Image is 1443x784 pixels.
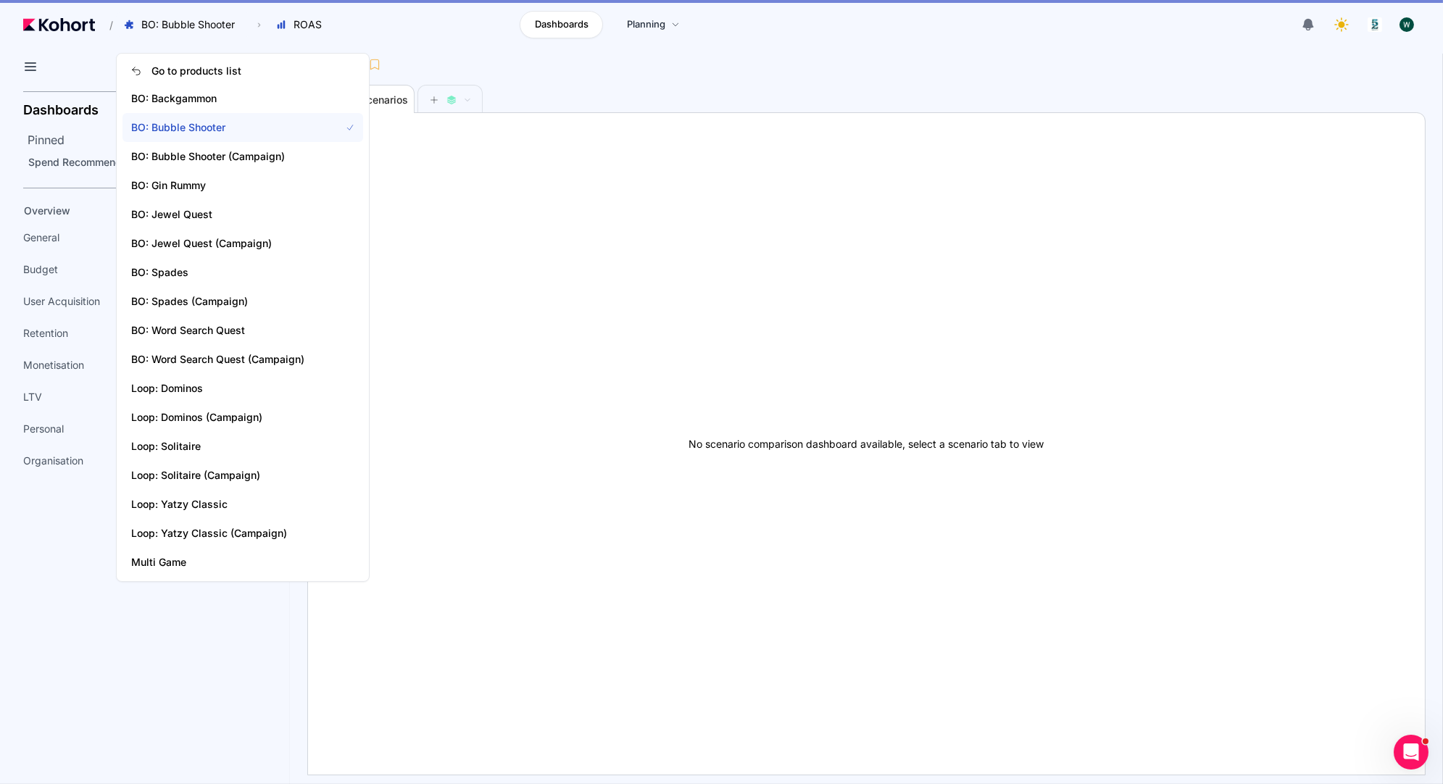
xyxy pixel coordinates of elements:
[131,439,323,454] span: Loop: Solitaire
[627,17,665,32] span: Planning
[122,287,363,316] a: BO: Spades (Campaign)
[24,204,70,217] span: Overview
[268,12,337,37] button: ROAS
[23,294,100,309] span: User Acquisition
[122,432,363,461] a: Loop: Solitaire
[23,230,59,245] span: General
[131,91,323,106] span: BO: Backgammon
[131,265,323,280] span: BO: Spades
[131,120,323,135] span: BO: Bubble Shooter
[98,17,113,33] span: /
[122,548,363,577] a: Multi Game
[122,316,363,345] a: BO: Word Search Quest
[535,17,589,32] span: Dashboards
[131,526,323,541] span: Loop: Yatzy Classic (Campaign)
[122,519,363,548] a: Loop: Yatzy Classic (Campaign)
[23,262,58,277] span: Budget
[520,11,603,38] a: Dashboards
[122,461,363,490] a: Loop: Solitaire (Campaign)
[131,149,323,164] span: BO: Bubble Shooter (Campaign)
[28,131,290,149] h2: Pinned
[131,294,323,309] span: BO: Spades (Campaign)
[122,403,363,432] a: Loop: Dominos (Campaign)
[116,12,250,37] button: BO: Bubble Shooter
[23,18,95,31] img: Kohort logo
[23,390,42,404] span: LTV
[122,490,363,519] a: Loop: Yatzy Classic
[122,171,363,200] a: BO: Gin Rummy
[131,207,323,222] span: BO: Jewel Quest
[23,151,286,173] a: Spend Recommendations
[131,410,323,425] span: Loop: Dominos (Campaign)
[19,200,265,222] a: Overview
[122,258,363,287] a: BO: Spades
[308,113,1425,775] div: No scenario comparison dashboard available, select a scenario tab to view
[23,326,68,341] span: Retention
[1394,735,1429,770] iframe: Intercom live chat
[131,236,323,251] span: BO: Jewel Quest (Campaign)
[122,229,363,258] a: BO: Jewel Quest (Campaign)
[294,17,322,32] span: ROAS
[23,454,83,468] span: Organisation
[122,345,363,374] a: BO: Word Search Quest (Campaign)
[122,142,363,171] a: BO: Bubble Shooter (Campaign)
[122,113,363,142] a: BO: Bubble Shooter
[131,468,323,483] span: Loop: Solitaire (Campaign)
[131,381,323,396] span: Loop: Dominos
[254,19,264,30] span: ›
[141,17,235,32] span: BO: Bubble Shooter
[122,200,363,229] a: BO: Jewel Quest
[23,358,84,372] span: Monetisation
[23,104,99,117] h2: Dashboards
[612,11,695,38] a: Planning
[23,422,64,436] span: Personal
[131,352,323,367] span: BO: Word Search Quest (Campaign)
[28,156,151,168] span: Spend Recommendations
[122,58,363,84] a: Go to products list
[131,497,323,512] span: Loop: Yatzy Classic
[131,555,323,570] span: Multi Game
[122,84,363,113] a: BO: Backgammon
[151,64,241,78] span: Go to products list
[131,323,323,338] span: BO: Word Search Quest
[131,178,323,193] span: BO: Gin Rummy
[122,374,363,403] a: Loop: Dominos
[1368,17,1382,32] img: logo_logo_images_1_20240607072359498299_20240828135028712857.jpeg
